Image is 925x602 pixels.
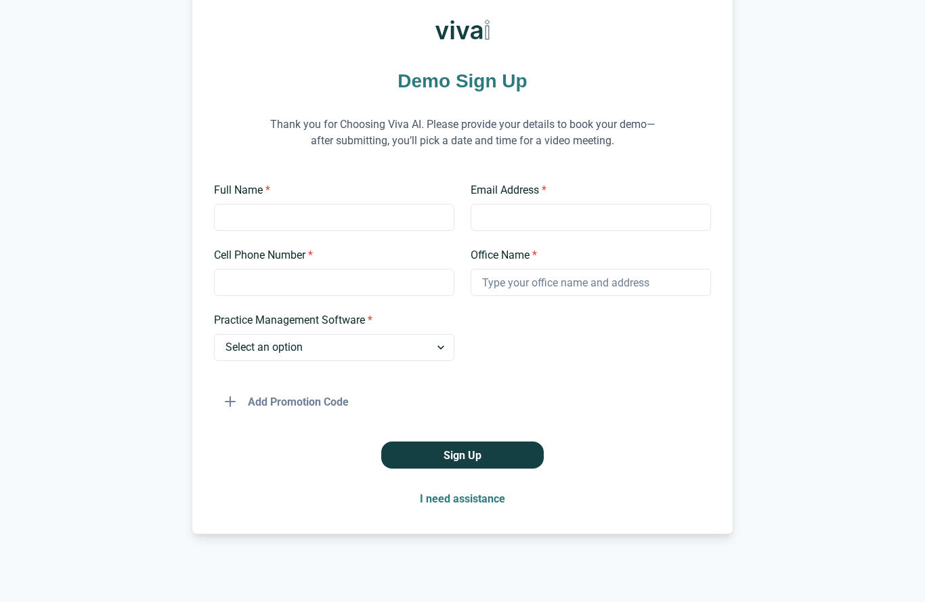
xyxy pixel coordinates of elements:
label: Office Name [471,247,703,263]
label: Practice Management Software [214,312,446,328]
label: Cell Phone Number [214,247,446,263]
p: Thank you for Choosing Viva AI. Please provide your details to book your demo—after submitting, y... [259,100,666,166]
label: Email Address [471,182,703,198]
button: Add Promotion Code [214,388,360,415]
button: Sign Up [381,442,544,469]
button: I need assistance [409,485,516,512]
h1: Demo Sign Up [214,68,711,94]
label: Full Name [214,182,446,198]
input: Type your office name and address [471,269,711,296]
img: Viva AI Logo [435,3,490,57]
